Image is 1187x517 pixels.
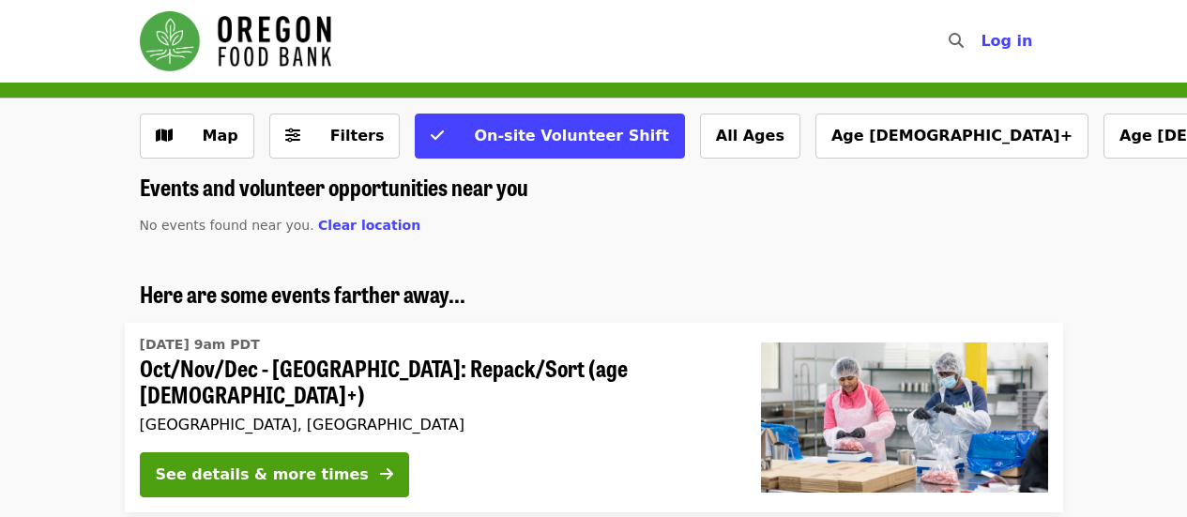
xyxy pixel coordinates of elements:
a: See details for "Oct/Nov/Dec - Beaverton: Repack/Sort (age 10+)" [125,323,1063,513]
i: check icon [431,127,444,144]
button: Age [DEMOGRAPHIC_DATA]+ [815,114,1088,159]
span: Filters [330,127,385,144]
span: Oct/Nov/Dec - [GEOGRAPHIC_DATA]: Repack/Sort (age [DEMOGRAPHIC_DATA]+) [140,355,731,409]
img: Oct/Nov/Dec - Beaverton: Repack/Sort (age 10+) organized by Oregon Food Bank [761,342,1048,493]
button: Clear location [318,216,420,236]
span: On-site Volunteer Shift [474,127,668,144]
span: Events and volunteer opportunities near you [140,170,528,203]
button: All Ages [700,114,800,159]
span: Map [203,127,238,144]
span: Log in [981,32,1032,50]
i: map icon [156,127,173,144]
img: Oregon Food Bank - Home [140,11,331,71]
i: arrow-right icon [380,465,393,483]
div: [GEOGRAPHIC_DATA], [GEOGRAPHIC_DATA] [140,416,731,433]
button: See details & more times [140,452,409,497]
i: sliders-h icon [285,127,300,144]
div: See details & more times [156,464,369,486]
button: Show map view [140,114,254,159]
time: [DATE] 9am PDT [140,335,260,355]
button: Log in [966,23,1047,60]
i: search icon [949,32,964,50]
span: No events found near you. [140,218,314,233]
input: Search [975,19,990,64]
span: Clear location [318,218,420,233]
span: Here are some events farther away... [140,277,465,310]
button: Filters (0 selected) [269,114,401,159]
button: On-site Volunteer Shift [415,114,684,159]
